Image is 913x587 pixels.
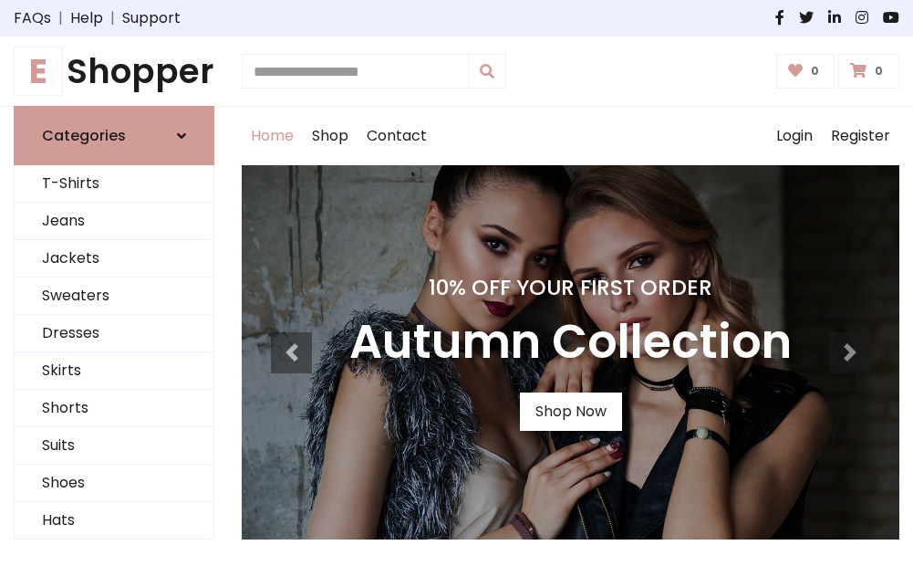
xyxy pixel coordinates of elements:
[15,165,213,203] a: T-Shirts
[15,352,213,390] a: Skirts
[838,54,899,89] a: 0
[776,54,835,89] a: 0
[14,106,214,165] a: Categories
[870,63,887,79] span: 0
[42,127,126,144] h6: Categories
[15,390,213,427] a: Shorts
[15,502,213,540] a: Hats
[15,427,213,465] a: Suits
[14,51,214,91] a: EShopper
[15,315,213,352] a: Dresses
[122,7,181,29] a: Support
[51,7,70,29] span: |
[303,107,358,165] a: Shop
[806,63,824,79] span: 0
[358,107,436,165] a: Contact
[15,240,213,278] a: Jackets
[349,275,792,300] h4: 10% Off Your First Order
[520,393,622,431] a: Shop Now
[822,107,899,165] a: Register
[14,47,63,96] span: E
[14,7,51,29] a: FAQs
[767,107,822,165] a: Login
[15,465,213,502] a: Shoes
[103,7,122,29] span: |
[349,315,792,371] h3: Autumn Collection
[70,7,103,29] a: Help
[14,51,214,91] h1: Shopper
[15,203,213,240] a: Jeans
[15,278,213,315] a: Sweaters
[242,107,303,165] a: Home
